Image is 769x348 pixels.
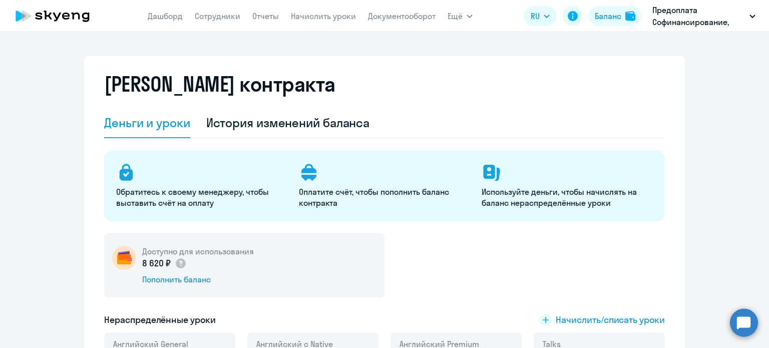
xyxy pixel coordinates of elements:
a: Начислить уроки [291,11,356,21]
div: История изменений баланса [206,115,370,131]
h2: [PERSON_NAME] контракта [104,72,335,96]
img: wallet-circle.png [112,246,136,270]
div: Пополнить баланс [142,274,254,285]
div: Баланс [595,10,621,22]
a: Дашборд [148,11,183,21]
a: Отчеты [252,11,279,21]
h5: Доступно для использования [142,246,254,257]
img: balance [625,11,635,21]
button: Ещё [448,6,473,26]
span: RU [531,10,540,22]
p: Используйте деньги, чтобы начислять на баланс нераспределённые уроки [482,186,652,208]
div: Деньги и уроки [104,115,190,131]
span: Ещё [448,10,463,22]
p: 8 620 ₽ [142,257,187,270]
button: Балансbalance [589,6,641,26]
p: Предоплата Софинансирование, ХАЯТ МАРКЕТИНГ, ООО [652,4,745,28]
h5: Нераспределённые уроки [104,313,216,326]
button: Предоплата Софинансирование, ХАЯТ МАРКЕТИНГ, ООО [647,4,760,28]
a: Документооборот [368,11,436,21]
span: Начислить/списать уроки [556,313,665,326]
button: RU [524,6,557,26]
p: Обратитесь к своему менеджеру, чтобы выставить счёт на оплату [116,186,287,208]
a: Сотрудники [195,11,240,21]
p: Оплатите счёт, чтобы пополнить баланс контракта [299,186,470,208]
